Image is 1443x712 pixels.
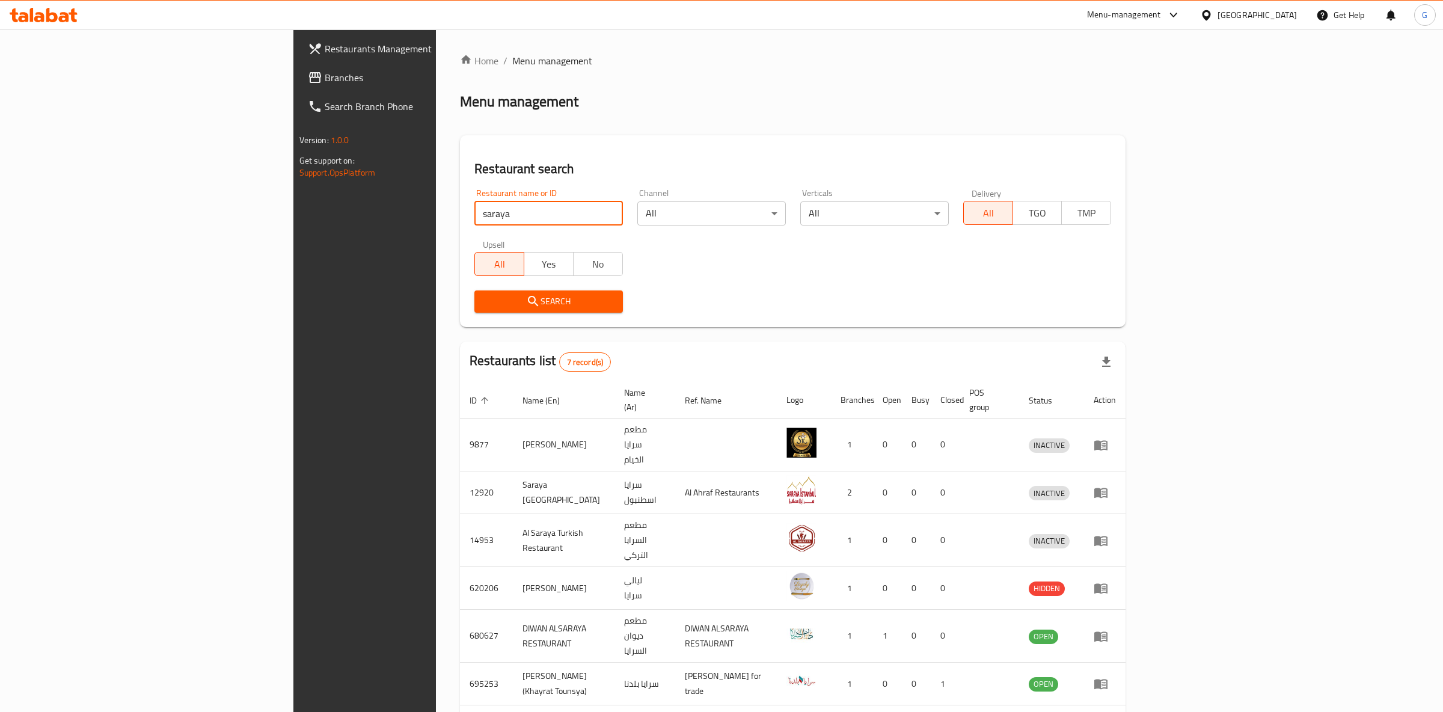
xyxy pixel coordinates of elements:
th: Closed [931,382,960,419]
td: [PERSON_NAME] [513,419,614,471]
label: Upsell [483,240,505,248]
td: DIWAN ALSARAYA RESTAURANT [675,610,777,663]
div: Menu [1094,629,1116,643]
span: ID [470,393,492,408]
td: 1 [831,419,873,471]
div: All [800,201,949,226]
div: OPEN [1029,630,1058,644]
button: TMP [1061,201,1111,225]
span: 7 record(s) [560,357,611,368]
a: Branches [298,63,535,92]
div: Export file [1092,348,1121,376]
td: سرايا بلدنا [614,663,675,705]
th: Open [873,382,902,419]
button: All [963,201,1013,225]
span: Yes [529,256,569,273]
div: Menu [1094,533,1116,548]
td: مطعم ديوان السرايا [614,610,675,663]
td: 0 [902,419,931,471]
span: INACTIVE [1029,486,1070,500]
td: 0 [873,419,902,471]
span: All [969,204,1008,222]
td: 0 [902,567,931,610]
h2: Restaurant search [474,160,1111,178]
span: Name (Ar) [624,385,661,414]
td: 1 [831,610,873,663]
span: 1.0.0 [331,132,349,148]
td: 0 [931,471,960,514]
span: Search Branch Phone [325,99,525,114]
button: Yes [524,252,574,276]
th: Action [1084,382,1126,419]
span: Name (En) [522,393,575,408]
td: مطعم سرايا الخيام [614,419,675,471]
span: POS group [969,385,1005,414]
td: 0 [931,610,960,663]
span: Version: [299,132,329,148]
td: 0 [873,567,902,610]
td: ليالي سرايا [614,567,675,610]
td: مطعم السرايا التركي [614,514,675,567]
img: Saraya Al Khayam [786,428,816,458]
span: G [1422,8,1427,22]
td: [PERSON_NAME] (Khayrat Tounsya) [513,663,614,705]
img: Layaly Saraya [786,571,816,601]
div: OPEN [1029,677,1058,692]
span: Restaurants Management [325,41,525,56]
td: DIWAN ALSARAYA RESTAURANT [513,610,614,663]
img: Al Saraya Turkish Restaurant [786,523,816,553]
span: Ref. Name [685,393,737,408]
td: 0 [873,471,902,514]
div: Menu-management [1087,8,1161,22]
div: Total records count [559,352,611,372]
span: TMP [1067,204,1106,222]
button: All [474,252,524,276]
button: TGO [1013,201,1062,225]
div: HIDDEN [1029,582,1065,596]
td: 1 [831,663,873,705]
th: Branches [831,382,873,419]
div: Menu [1094,438,1116,452]
th: Logo [777,382,831,419]
td: [PERSON_NAME] [513,567,614,610]
img: DIWAN ALSARAYA RESTAURANT [786,619,816,649]
div: Menu [1094,485,1116,500]
td: 0 [902,663,931,705]
td: 2 [831,471,873,514]
span: OPEN [1029,677,1058,691]
img: Saraya Baladna (Khayrat Tounsya) [786,666,816,696]
td: 0 [902,514,931,567]
span: TGO [1018,204,1058,222]
span: Status [1029,393,1068,408]
button: No [573,252,623,276]
span: Get support on: [299,153,355,168]
label: Delivery [972,189,1002,197]
img: Saraya Istanbul [786,475,816,505]
div: Menu [1094,581,1116,595]
button: Search [474,290,623,313]
h2: Restaurants list [470,352,611,372]
span: INACTIVE [1029,534,1070,548]
span: INACTIVE [1029,438,1070,452]
span: OPEN [1029,630,1058,643]
td: 0 [902,471,931,514]
a: Restaurants Management [298,34,535,63]
td: 0 [873,514,902,567]
td: 0 [873,663,902,705]
td: 1 [831,567,873,610]
span: HIDDEN [1029,582,1065,595]
td: Al Saraya Turkish Restaurant [513,514,614,567]
div: INACTIVE [1029,438,1070,453]
a: Search Branch Phone [298,92,535,121]
span: Branches [325,70,525,85]
td: Saraya [GEOGRAPHIC_DATA] [513,471,614,514]
span: Search [484,294,613,309]
td: Al Ahraf Restaurants [675,471,777,514]
input: Search for restaurant name or ID.. [474,201,623,226]
th: Busy [902,382,931,419]
div: Menu [1094,677,1116,691]
td: 0 [931,514,960,567]
td: سرايا اسطنبول [614,471,675,514]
